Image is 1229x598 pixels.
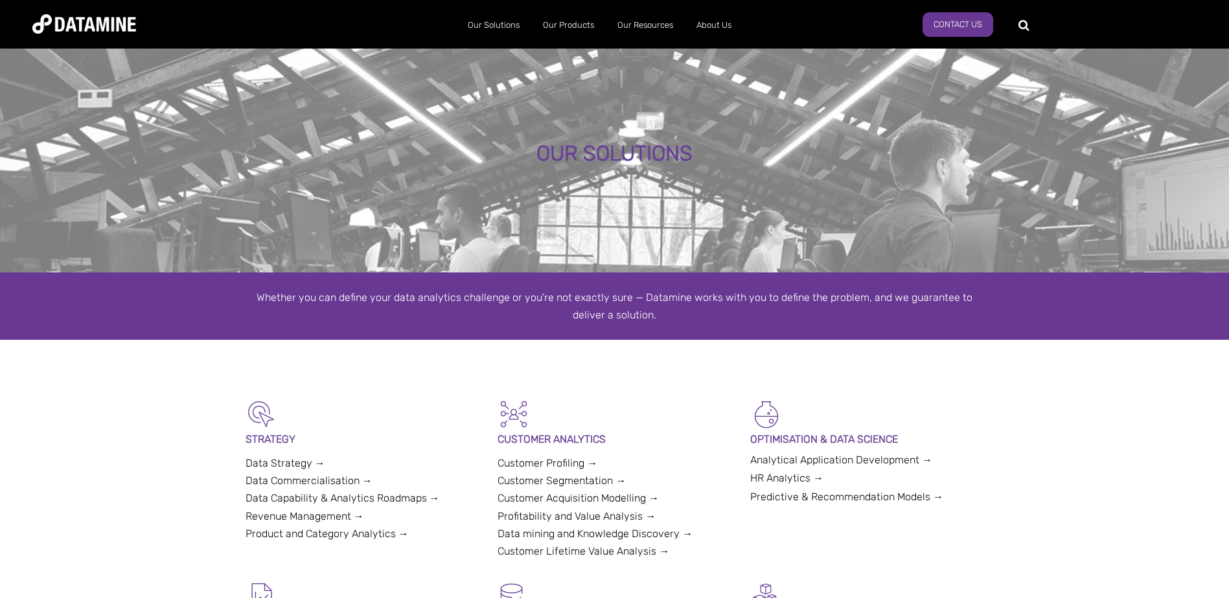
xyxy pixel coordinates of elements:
a: Revenue Management → [246,510,364,522]
img: Optimisation & Data Science [750,398,783,430]
a: Product and Category Analytics → [246,527,409,540]
img: Datamine [32,14,136,34]
a: Data Capability & Analytics Roadmaps → [246,492,440,504]
a: Customer Acquisition Modelling → [498,492,659,504]
img: Customer Analytics [498,398,530,430]
a: Contact us [923,12,993,37]
a: Our Solutions [456,8,531,42]
a: Customer Lifetime Value Analysis → [498,545,669,557]
a: Customer Profiling → [498,457,597,469]
a: Our Products [531,8,606,42]
div: Whether you can define your data analytics challenge or you’re not exactly sure — Datamine works ... [246,289,984,324]
a: Our Resources [606,8,685,42]
p: OPTIMISATION & DATA SCIENCE [750,430,984,448]
p: STRATEGY [246,430,479,448]
a: Profitability and Value Analysis → [498,510,656,522]
a: Customer Segmentation → [498,474,626,487]
p: CUSTOMER ANALYTICS [498,430,731,448]
a: Predictive & Recommendation Models → [750,491,943,503]
div: OUR SOLUTIONS [139,142,1089,166]
a: Data Strategy → [246,457,325,469]
a: Data mining and Knowledge Discovery → [498,527,693,540]
a: About Us [685,8,743,42]
a: Data Commercialisation → [246,474,373,487]
img: Strategy-1 [246,398,278,430]
a: HR Analytics → [750,472,823,484]
a: Analytical Application Development → [750,454,932,466]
